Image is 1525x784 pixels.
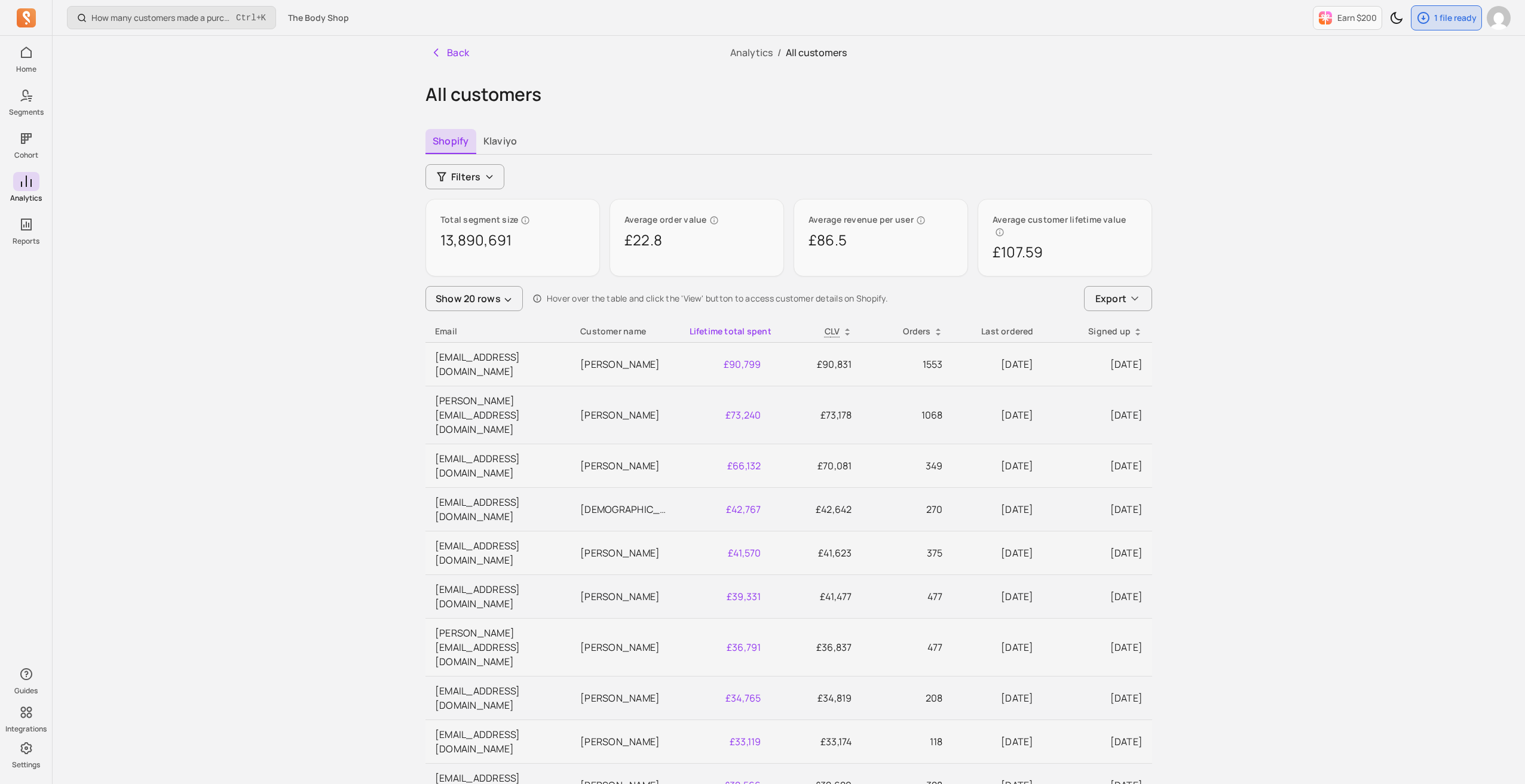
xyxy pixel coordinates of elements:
img: avatar [1487,6,1511,30]
p: 1 file ready [1434,12,1477,24]
iframe: Intercom live chat [1484,743,1513,772]
td: 1553 [862,343,953,386]
p: [DEMOGRAPHIC_DATA][PERSON_NAME] Bin [PERSON_NAME] [580,502,670,516]
p: [DATE] [962,546,1034,560]
td: £41,570 [680,531,771,575]
button: Export [1084,286,1152,311]
div: Last ordered [962,325,1034,337]
td: [EMAIL_ADDRESS][DOMAIN_NAME] [425,720,571,764]
td: 118 [862,720,953,764]
p: Guides [14,686,38,696]
td: 1068 [862,386,953,444]
p: [PERSON_NAME] [580,408,670,422]
p: 13,890,691 [440,230,585,250]
p: [DATE] [1053,546,1143,560]
p: [DATE] [1053,589,1143,604]
p: [DATE] [962,357,1034,371]
p: [PERSON_NAME] [580,589,670,604]
p: [PERSON_NAME] [580,357,670,371]
td: £90,831 [771,343,862,386]
div: Email [435,325,561,337]
button: How many customers made a purchase in the last 30/60/90 days?Ctrl+K [67,6,276,29]
td: £41,477 [771,575,862,619]
td: £73,240 [680,386,771,444]
td: [EMAIL_ADDRESS][DOMAIN_NAME] [425,677,571,720]
td: [EMAIL_ADDRESS][DOMAIN_NAME] [425,575,571,619]
p: Settings [12,760,40,770]
td: £39,331 [680,575,771,619]
p: [PERSON_NAME] [580,459,670,473]
p: Earn $200 [1337,12,1377,24]
p: £107.59 [993,242,1137,262]
td: £42,642 [771,488,862,531]
button: Guides [13,662,39,698]
p: [DATE] [962,502,1034,516]
button: Filters [425,164,504,189]
p: Segments [9,107,44,117]
p: [PERSON_NAME] [580,734,670,749]
p: Home [16,64,36,74]
p: [DATE] [962,640,1034,654]
td: 477 [862,619,953,677]
div: Signed up [1053,325,1143,337]
td: £66,132 [680,444,771,488]
div: Orders [871,325,943,337]
p: [PERSON_NAME] [580,691,670,705]
span: CLV [825,325,840,337]
kbd: Ctrl [236,12,256,24]
p: [DATE] [962,734,1034,749]
p: Average revenue per user [809,214,953,226]
p: £22.8 [624,230,769,250]
td: £34,765 [680,677,771,720]
p: Reports [13,236,39,246]
p: [DATE] [1053,691,1143,705]
button: 1 file ready [1411,5,1482,30]
p: Average order value [624,214,769,226]
p: [DATE] [1053,734,1143,749]
p: [DATE] [1053,408,1143,422]
button: The Body Shop [281,7,356,29]
p: [PERSON_NAME] [580,546,670,560]
button: Klaviyo [476,129,525,153]
td: £42,767 [680,488,771,531]
td: £34,819 [771,677,862,720]
td: £41,623 [771,531,862,575]
td: £73,178 [771,386,862,444]
p: Cohort [14,150,38,160]
p: [DATE] [962,459,1034,473]
button: Show 20 rows [425,286,523,311]
td: £36,791 [680,619,771,677]
kbd: K [261,13,266,23]
td: £36,837 [771,619,862,677]
td: [EMAIL_ADDRESS][DOMAIN_NAME] [425,444,571,488]
td: [EMAIL_ADDRESS][DOMAIN_NAME] [425,343,571,386]
p: [DATE] [1053,357,1143,371]
td: [PERSON_NAME][EMAIL_ADDRESS][DOMAIN_NAME] [425,619,571,677]
td: 208 [862,677,953,720]
span: The Body Shop [288,12,349,24]
button: Toggle dark mode [1385,6,1408,30]
p: [DATE] [1053,502,1143,516]
p: Analytics [10,193,42,203]
span: Filters [451,170,481,184]
p: [DATE] [962,589,1034,604]
td: £70,081 [771,444,862,488]
button: Shopify [425,129,476,154]
td: 270 [862,488,953,531]
span: All customers [786,46,847,59]
td: 477 [862,575,953,619]
span: + [236,11,266,24]
p: [DATE] [962,408,1034,422]
td: 375 [862,531,953,575]
td: £90,799 [680,343,771,386]
p: [DATE] [962,691,1034,705]
p: How many customers made a purchase in the last 30/60/90 days? [91,12,231,24]
p: Average customer lifetime value [993,214,1137,238]
td: £33,119 [680,720,771,764]
td: £33,174 [771,720,862,764]
p: [PERSON_NAME] [580,640,670,654]
span: Export [1095,291,1126,306]
p: Hover over the table and click the 'View' button to access customer details on Shopify. [547,293,888,305]
p: Integrations [5,724,47,734]
p: £86.5 [809,230,953,250]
